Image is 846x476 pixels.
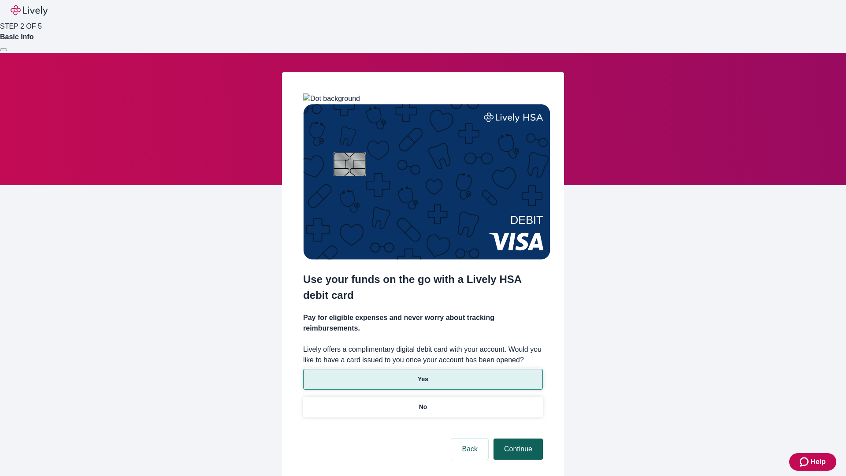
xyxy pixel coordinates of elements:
[11,5,48,16] img: Lively
[303,93,360,104] img: Dot background
[303,104,550,260] img: Debit card
[789,453,836,471] button: Zendesk support iconHelp
[810,457,826,467] span: Help
[419,402,427,412] p: No
[451,439,488,460] button: Back
[493,439,543,460] button: Continue
[303,369,543,390] button: Yes
[800,457,810,467] svg: Zendesk support icon
[303,312,543,334] h4: Pay for eligible expenses and never worry about tracking reimbursements.
[303,397,543,417] button: No
[418,375,428,384] p: Yes
[303,344,543,365] label: Lively offers a complimentary digital debit card with your account. Would you like to have a card...
[303,271,543,303] h2: Use your funds on the go with a Lively HSA debit card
